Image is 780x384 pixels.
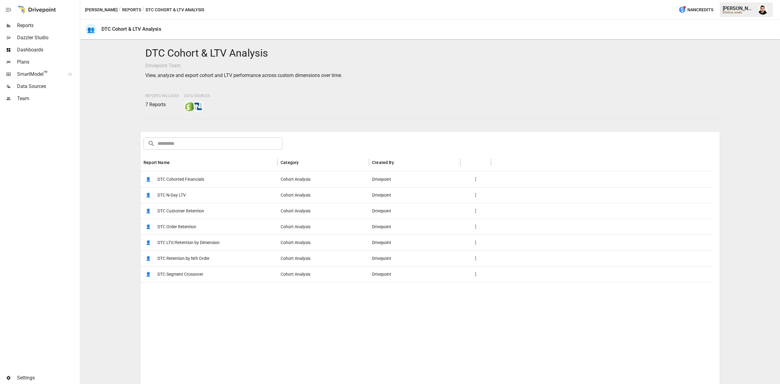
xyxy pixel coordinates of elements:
div: Cohort Analysis [278,219,369,235]
div: Cohort Analysis [278,235,369,250]
div: Cohort Analysis [278,171,369,187]
div: [PERSON_NAME] [723,5,754,11]
span: SmartModel [17,71,62,78]
span: Data Sources [17,83,79,90]
p: View, analyze and export cohort and LTV performance across custom dimensions over time. [145,72,715,79]
span: Team [17,95,79,102]
span: DTC Customer Retention [158,203,204,219]
p: Drivepoint Team [145,62,715,69]
span: Data Sources [184,94,210,98]
div: Drivepoint [369,235,460,250]
img: netsuite [193,102,203,111]
span: Reports [17,22,79,29]
div: Drivepoint [369,219,460,235]
span: ™ [44,70,48,77]
span: Dashboards [17,46,79,54]
span: Dazzler Studio [17,34,79,41]
div: Drivepoint [369,171,460,187]
div: Cohort Analysis [278,203,369,219]
button: Sort [395,158,403,167]
button: Reports [122,6,141,14]
span: 👤 [144,206,153,215]
div: Cohort Analysis [278,187,369,203]
div: [PERSON_NAME] [723,11,754,14]
div: Drivepoint [369,187,460,203]
img: shopify [185,102,194,111]
span: 👤 [144,270,153,279]
span: 👤 [144,254,153,263]
div: Created By [372,160,394,165]
span: Reports Included [145,94,179,98]
button: NaNCredits [676,4,716,16]
span: DTC LTV/Retention by Dimension [158,235,220,250]
span: 👤 [144,238,153,247]
button: Sort [299,158,308,167]
div: Drivepoint [369,203,460,219]
div: 👥 [85,24,97,35]
div: / [119,6,121,14]
span: DTC Retention by Nth Order [158,251,210,266]
span: DTC Order Retention [158,219,196,235]
div: / [142,6,144,14]
div: Category [281,160,299,165]
div: Drivepoint [369,266,460,282]
div: Drivepoint [369,250,460,266]
span: DTC Cohorted Financials [158,172,204,187]
div: DTC Cohort & LTV Analysis [101,26,161,32]
span: 👤 [144,175,153,184]
span: 👤 [144,190,153,200]
button: Francisco Sanchez [754,1,771,18]
span: DTC Segment Crossover [158,267,203,282]
div: Cohort Analysis [278,250,369,266]
img: Francisco Sanchez [758,5,768,15]
button: [PERSON_NAME] [85,6,118,14]
span: DTC N-Day LTV [158,187,186,203]
div: Cohort Analysis [278,266,369,282]
span: Plans [17,58,79,66]
h4: DTC Cohort & LTV Analysis [145,47,715,60]
div: Report Name [144,160,170,165]
span: NaN Credits [687,6,713,14]
span: Settings [17,374,79,382]
span: 👤 [144,222,153,231]
button: Sort [170,158,179,167]
p: 7 Reports [145,101,179,108]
